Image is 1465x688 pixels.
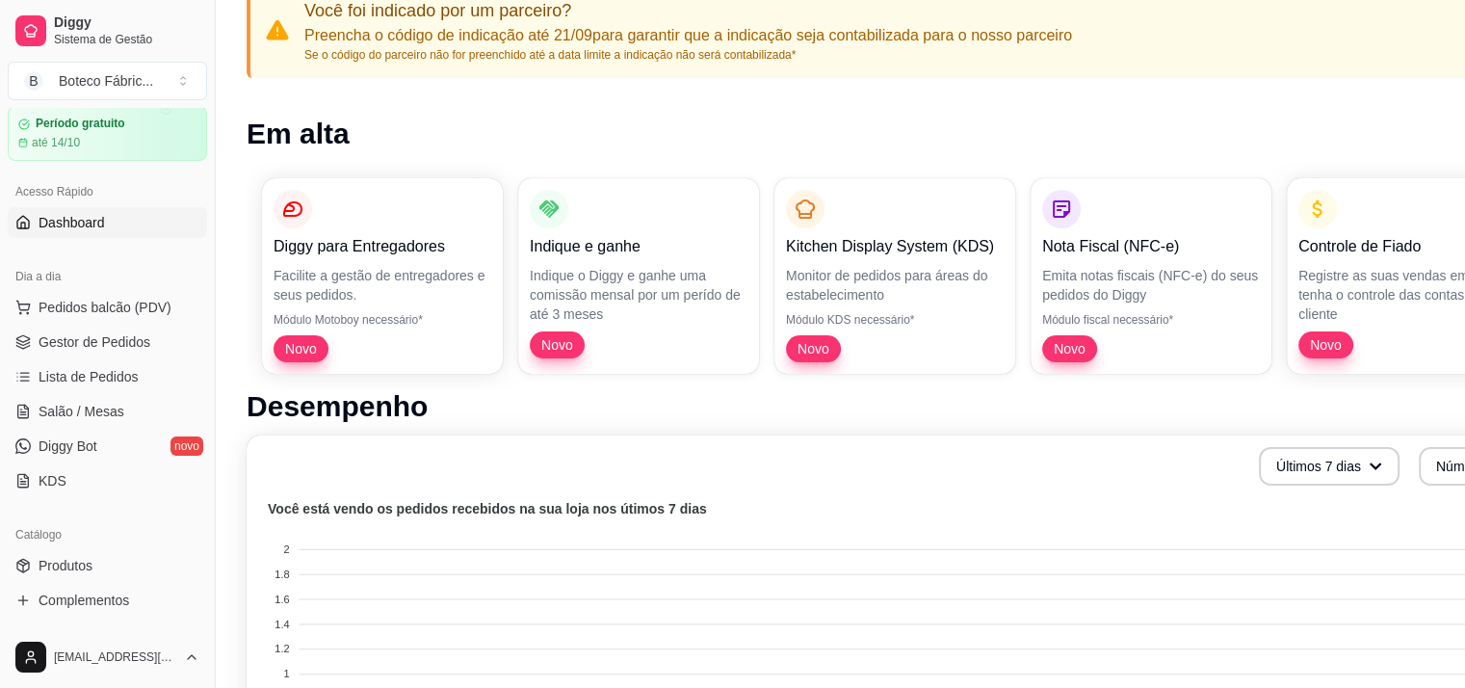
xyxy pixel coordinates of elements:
span: Pedidos balcão (PDV) [39,298,171,317]
p: Preencha o código de indicação até 21/09 para garantir que a indicação seja contabilizada para o ... [304,24,1072,47]
span: Sistema de Gestão [54,32,199,47]
p: Se o código do parceiro não for preenchido até a data limite a indicação não será contabilizada* [304,47,1072,63]
p: Indique o Diggy e ganhe uma comissão mensal por um perído de até 3 meses [530,266,747,324]
p: Módulo fiscal necessário* [1042,312,1260,328]
p: Monitor de pedidos para áreas do estabelecimento [786,266,1004,304]
div: Acesso Rápido [8,176,207,207]
span: Produtos [39,556,92,575]
button: Pedidos balcão (PDV) [8,292,207,323]
button: [EMAIL_ADDRESS][DOMAIN_NAME] [8,634,207,680]
div: Dia a dia [8,261,207,292]
a: Diggy Botnovo [8,431,207,462]
span: [EMAIL_ADDRESS][DOMAIN_NAME] [54,649,176,665]
tspan: 1.2 [275,643,289,654]
button: Últimos 7 dias [1259,447,1400,486]
span: Dashboard [39,213,105,232]
tspan: 1 [283,668,289,679]
span: Novo [277,339,325,358]
tspan: 1.4 [275,619,289,630]
a: DiggySistema de Gestão [8,8,207,54]
p: Diggy para Entregadores [274,235,491,258]
span: Salão / Mesas [39,402,124,421]
article: Período gratuito [36,117,125,131]
p: Nota Fiscal (NFC-e) [1042,235,1260,258]
button: Diggy para EntregadoresFacilite a gestão de entregadores e seus pedidos.Módulo Motoboy necessário... [262,178,503,374]
a: Período gratuitoaté 14/10 [8,106,207,161]
span: Novo [1046,339,1093,358]
tspan: 2 [283,543,289,555]
button: Select a team [8,62,207,100]
p: Emita notas fiscais (NFC-e) do seus pedidos do Diggy [1042,266,1260,304]
article: até 14/10 [32,135,80,150]
div: Boteco Fábric ... [59,71,153,91]
a: Salão / Mesas [8,396,207,427]
p: Kitchen Display System (KDS) [786,235,1004,258]
a: Complementos [8,585,207,616]
span: Novo [1302,335,1349,355]
a: Lista de Pedidos [8,361,207,392]
tspan: 1.8 [275,569,289,580]
tspan: 1.6 [275,594,289,605]
p: Módulo Motoboy necessário* [274,312,491,328]
button: Indique e ganheIndique o Diggy e ganhe uma comissão mensal por um perído de até 3 mesesNovo [518,178,759,374]
button: Kitchen Display System (KDS)Monitor de pedidos para áreas do estabelecimentoMódulo KDS necessário... [774,178,1015,374]
div: Catálogo [8,519,207,550]
span: B [24,71,43,91]
p: Indique e ganhe [530,235,747,258]
span: Novo [534,335,581,355]
a: KDS [8,465,207,496]
span: Novo [790,339,837,358]
button: Nota Fiscal (NFC-e)Emita notas fiscais (NFC-e) do seus pedidos do DiggyMódulo fiscal necessário*Novo [1031,178,1271,374]
span: KDS [39,471,66,490]
text: Você está vendo os pedidos recebidos na sua loja nos útimos 7 dias [268,501,707,516]
span: Gestor de Pedidos [39,332,150,352]
a: Gestor de Pedidos [8,327,207,357]
span: Complementos [39,591,129,610]
a: Dashboard [8,207,207,238]
span: Diggy Bot [39,437,97,456]
span: Diggy [54,14,199,32]
p: Módulo KDS necessário* [786,312,1004,328]
p: Facilite a gestão de entregadores e seus pedidos. [274,266,491,304]
span: Lista de Pedidos [39,367,139,386]
a: Produtos [8,550,207,581]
